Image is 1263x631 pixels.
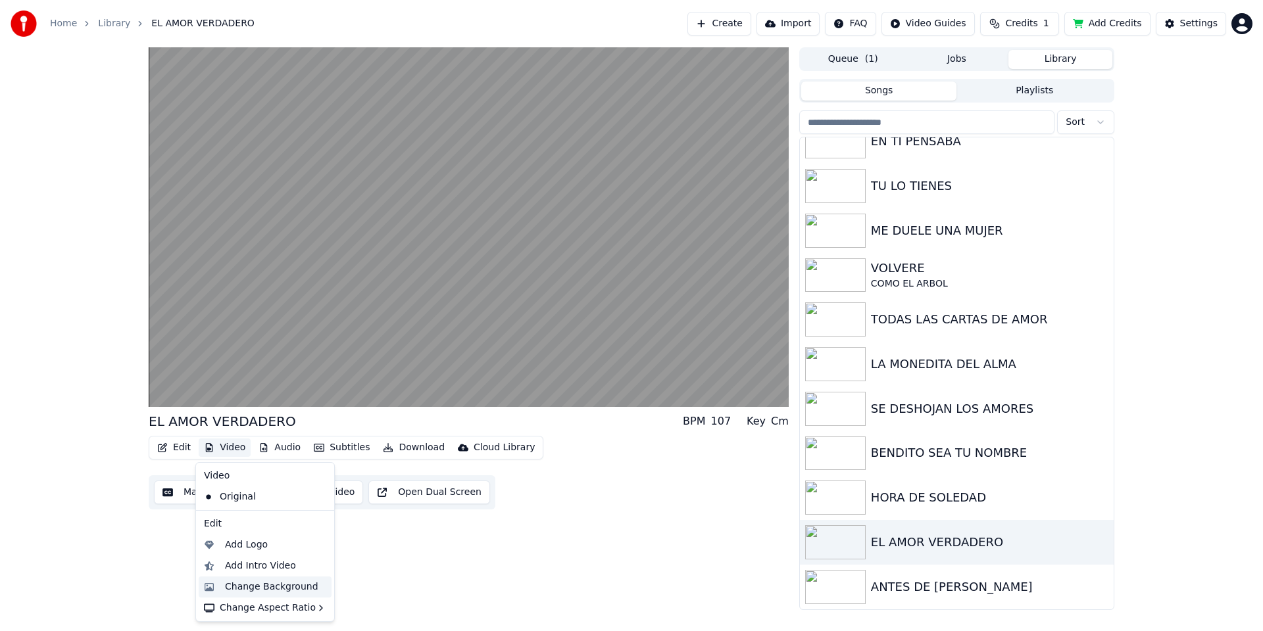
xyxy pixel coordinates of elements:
[309,438,375,457] button: Subtitles
[1008,50,1112,69] button: Library
[871,132,1108,151] div: EN TI PENSABA
[199,597,332,619] div: Change Aspect Ratio
[871,355,1108,373] div: LA MONEDITA DEL ALMA
[50,17,77,30] a: Home
[683,413,705,429] div: BPM
[871,222,1108,240] div: ME DUELE UNA MUJER
[871,310,1108,329] div: TODAS LAS CARTAS DE AMOR
[149,412,296,431] div: EL AMOR VERDADERO
[865,53,878,66] span: ( 1 )
[905,50,1009,69] button: Jobs
[378,438,450,457] button: Download
[151,17,255,30] span: EL AMOR VERDADERO
[1066,116,1085,129] span: Sort
[871,578,1108,596] div: ANTES DE [PERSON_NAME]
[771,413,789,429] div: Cm
[825,12,876,35] button: FAQ
[871,444,1108,462] div: BENDITO SEA TU NOMBRE
[1180,17,1218,30] div: Settings
[871,400,1108,418] div: SE DESHOJAN LOS AMORES
[154,480,251,504] button: Manual Sync
[199,438,251,457] button: Video
[756,12,820,35] button: Import
[801,82,957,101] button: Songs
[871,177,1108,195] div: TU LO TIENES
[687,12,751,35] button: Create
[11,11,37,37] img: youka
[881,12,975,35] button: Video Guides
[368,480,490,504] button: Open Dual Screen
[871,488,1108,507] div: HORA DE SOLEDAD
[801,50,905,69] button: Queue
[225,559,296,573] div: Add Intro Video
[225,538,268,551] div: Add Logo
[474,441,535,454] div: Cloud Library
[956,82,1112,101] button: Playlists
[1156,12,1226,35] button: Settings
[871,533,1108,551] div: EL AMOR VERDADERO
[747,413,766,429] div: Key
[199,513,332,534] div: Edit
[1043,17,1049,30] span: 1
[871,277,1108,291] div: COMO EL ARBOL
[871,259,1108,277] div: VOLVERE
[199,486,312,507] div: Original
[225,580,318,594] div: Change Background
[50,17,255,30] nav: breadcrumb
[98,17,130,30] a: Library
[1005,17,1037,30] span: Credits
[152,438,196,457] button: Edit
[199,465,332,486] div: Video
[1064,12,1151,35] button: Add Credits
[711,413,731,429] div: 107
[253,438,306,457] button: Audio
[980,12,1059,35] button: Credits1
